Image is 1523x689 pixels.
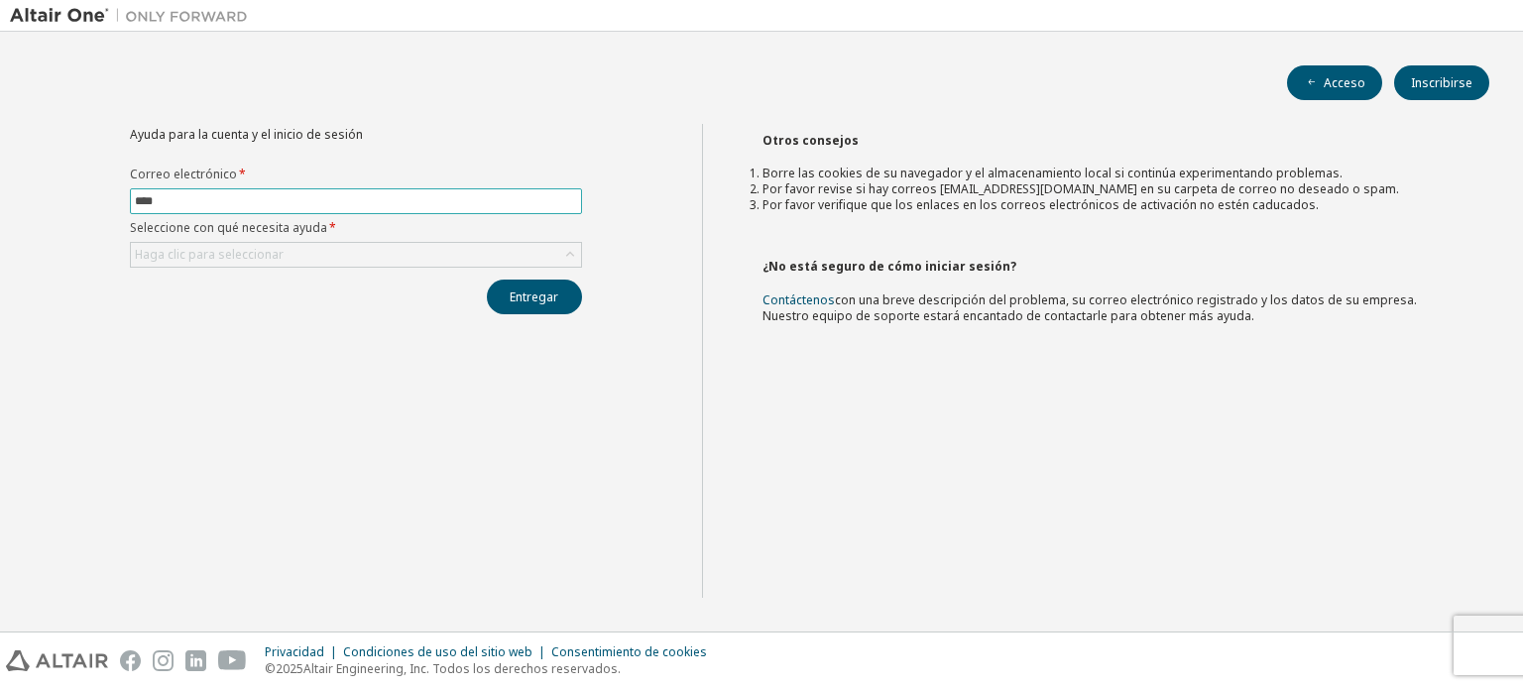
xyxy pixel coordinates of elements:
[120,650,141,671] img: facebook.svg
[6,650,108,671] img: altair_logo.svg
[343,643,532,660] font: Condiciones de uso del sitio web
[1394,65,1489,100] button: Inscribirse
[265,643,324,660] font: Privacidad
[153,650,174,671] img: instagram.svg
[551,643,707,660] font: Consentimiento de cookies
[762,180,1399,197] font: Por favor revise si hay correos [EMAIL_ADDRESS][DOMAIN_NAME] en su carpeta de correo no deseado o...
[1411,74,1472,91] font: Inscribirse
[303,660,621,677] font: Altair Engineering, Inc. Todos los derechos reservados.
[510,288,558,305] font: Entregar
[130,126,363,143] font: Ayuda para la cuenta y el inicio de sesión
[265,660,276,677] font: ©
[10,6,258,26] img: Altair Uno
[130,166,237,182] font: Correo electrónico
[1287,65,1382,100] button: Acceso
[762,165,1343,181] font: Borre las cookies de su navegador y el almacenamiento local si continúa experimentando problemas.
[762,132,859,149] font: Otros consejos
[130,219,327,236] font: Seleccione con qué necesita ayuda
[135,246,284,263] font: Haga clic para seleccionar
[762,291,1417,324] font: con una breve descripción del problema, su correo electrónico registrado y los datos de su empres...
[762,258,1016,275] font: ¿No está seguro de cómo iniciar sesión?
[276,660,303,677] font: 2025
[218,650,247,671] img: youtube.svg
[131,243,581,267] div: Haga clic para seleccionar
[1324,74,1365,91] font: Acceso
[185,650,206,671] img: linkedin.svg
[762,291,835,308] a: Contáctenos
[487,280,582,314] button: Entregar
[762,196,1319,213] font: Por favor verifique que los enlaces en los correos electrónicos de activación no estén caducados.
